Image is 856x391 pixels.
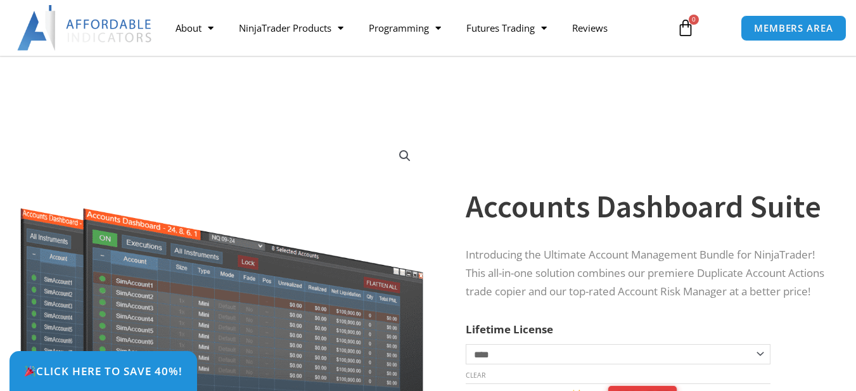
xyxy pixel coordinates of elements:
[24,366,182,376] span: Click Here to save 40%!
[466,184,824,229] h1: Accounts Dashboard Suite
[754,23,833,33] span: MEMBERS AREA
[454,13,559,42] a: Futures Trading
[689,15,699,25] span: 0
[741,15,846,41] a: MEMBERS AREA
[658,10,713,46] a: 0
[10,351,197,391] a: 🎉Click Here to save 40%!
[466,322,553,337] label: Lifetime License
[466,246,824,301] p: Introducing the Ultimate Account Management Bundle for NinjaTrader! This all-in-one solution comb...
[393,144,416,167] a: View full-screen image gallery
[559,13,620,42] a: Reviews
[163,13,226,42] a: About
[356,13,454,42] a: Programming
[17,5,153,51] img: LogoAI | Affordable Indicators – NinjaTrader
[226,13,356,42] a: NinjaTrader Products
[25,366,35,376] img: 🎉
[163,13,668,42] nav: Menu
